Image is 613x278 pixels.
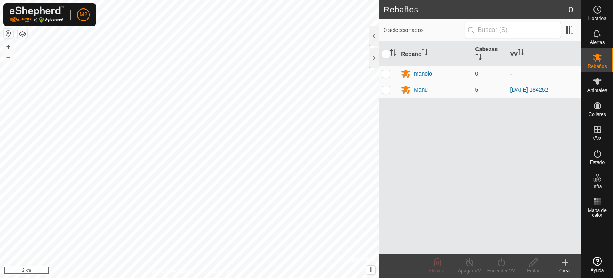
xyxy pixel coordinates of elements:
font: Rebaños [587,64,607,69]
font: M2 [79,11,87,18]
p-sorticon: Activar para ordenar [390,50,396,57]
font: manolo [414,70,432,77]
font: 5 [475,86,479,93]
button: Restablecer mapa [4,29,13,38]
font: Ayuda [591,268,604,273]
font: 0 seleccionados [384,27,423,33]
font: Apagar VV [458,268,481,274]
font: 0 [569,5,573,14]
button: + [4,42,13,52]
font: Encender VV [487,268,516,274]
font: – [6,53,10,61]
font: Eliminar [429,268,446,274]
font: Horarios [588,16,606,21]
p-sorticon: Activar para ordenar [421,50,428,56]
a: [DATE] 184252 [510,86,548,93]
font: VVs [593,136,601,141]
font: Contáctanos [204,268,231,274]
font: Mapa de calor [588,208,607,218]
img: Logotipo de Gallagher [10,6,64,23]
font: Estado [590,160,605,165]
font: + [6,42,11,51]
font: VV [510,50,518,57]
font: 0 [475,70,479,77]
font: Rebaño [401,50,421,57]
button: i [366,266,375,274]
a: Política de Privacidad [148,268,194,275]
font: i [370,266,372,273]
font: Collares [588,112,606,117]
font: Rebaños [384,5,419,14]
input: Buscar (S) [465,22,561,38]
button: – [4,52,13,62]
button: Capas del Mapa [18,29,27,39]
font: Infra [592,184,602,189]
font: Editar [527,268,539,274]
p-sorticon: Activar para ordenar [475,55,482,61]
font: Alertas [590,40,605,45]
font: Crear [559,268,571,274]
a: Contáctanos [204,268,231,275]
font: Manu [414,86,428,93]
a: Ayuda [581,254,613,276]
font: Cabezas [475,46,498,52]
font: Animales [587,88,607,93]
p-sorticon: Activar para ordenar [518,50,524,56]
font: Política de Privacidad [148,268,194,274]
font: - [510,71,512,77]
